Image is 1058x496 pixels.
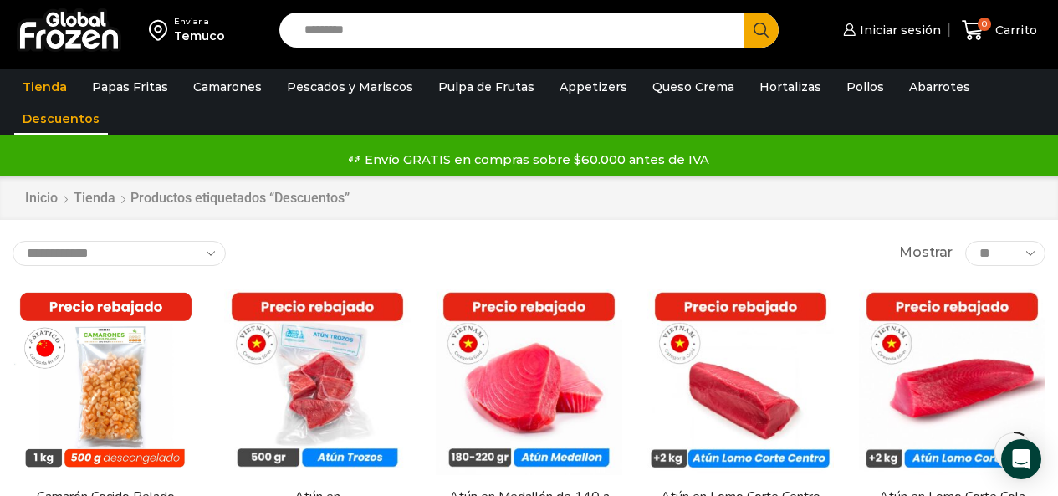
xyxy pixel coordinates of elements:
[185,71,270,103] a: Camarones
[856,22,941,38] span: Iniciar sesión
[14,103,108,135] a: Descuentos
[73,189,116,208] a: Tienda
[149,16,174,44] img: address-field-icon.svg
[958,11,1041,50] a: 0 Carrito
[14,71,75,103] a: Tienda
[644,71,743,103] a: Queso Crema
[978,18,991,31] span: 0
[744,13,779,48] button: Search button
[899,243,953,263] span: Mostrar
[839,13,941,47] a: Iniciar sesión
[84,71,176,103] a: Papas Fritas
[24,189,59,208] a: Inicio
[838,71,892,103] a: Pollos
[174,16,225,28] div: Enviar a
[430,71,543,103] a: Pulpa de Frutas
[751,71,830,103] a: Hortalizas
[279,71,422,103] a: Pescados y Mariscos
[13,241,226,266] select: Pedido de la tienda
[551,71,636,103] a: Appetizers
[24,189,350,208] nav: Breadcrumb
[991,22,1037,38] span: Carrito
[130,190,350,206] h1: Productos etiquetados “Descuentos”
[1001,439,1041,479] div: Open Intercom Messenger
[901,71,979,103] a: Abarrotes
[174,28,225,44] div: Temuco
